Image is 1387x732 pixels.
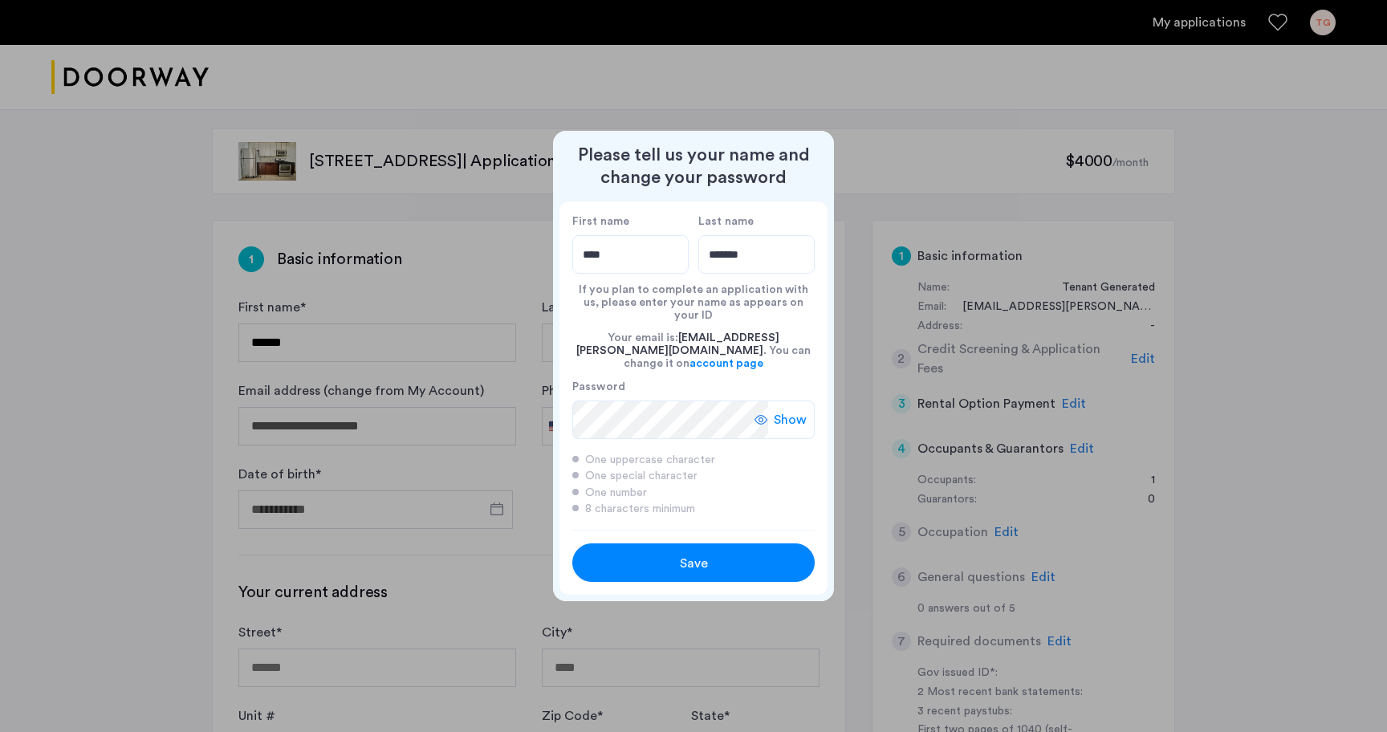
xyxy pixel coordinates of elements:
[572,274,815,322] div: If you plan to complete an application with us, please enter your name as appears on your ID
[572,485,815,501] div: One number
[689,357,763,370] a: account page
[680,554,708,573] span: Save
[572,468,815,484] div: One special character
[572,501,815,517] div: 8 characters minimum
[572,322,815,380] div: Your email is: . You can change it on
[572,380,768,394] label: Password
[572,214,689,229] label: First name
[572,543,815,582] button: button
[559,144,828,189] h2: Please tell us your name and change your password
[576,332,779,356] span: [EMAIL_ADDRESS][PERSON_NAME][DOMAIN_NAME]
[572,452,815,468] div: One uppercase character
[774,410,807,429] span: Show
[698,214,815,229] label: Last name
